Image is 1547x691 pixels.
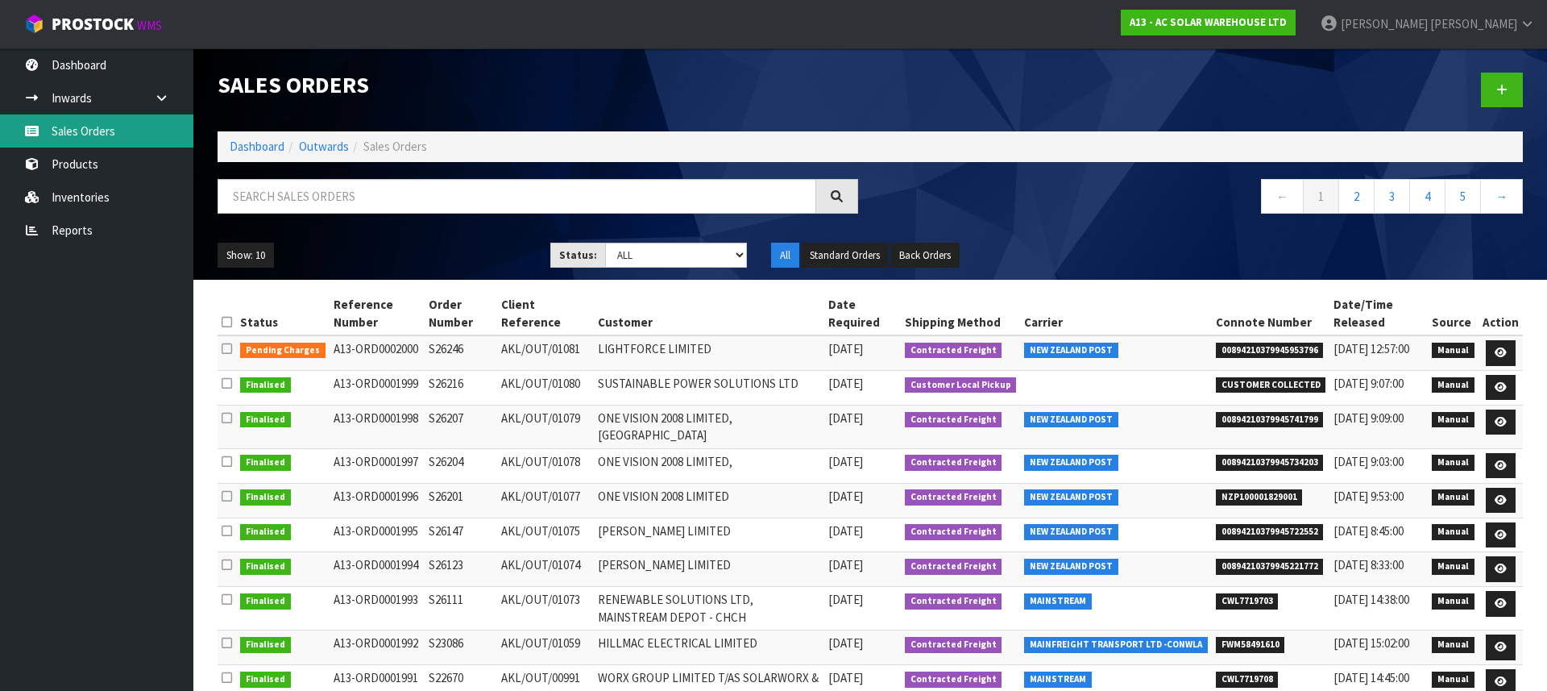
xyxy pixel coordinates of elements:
span: [PERSON_NAME] [1430,16,1517,31]
span: NEW ZEALAND POST [1024,455,1118,471]
a: Dashboard [230,139,284,154]
span: Manual [1432,593,1474,610]
a: Outwards [299,139,349,154]
td: LIGHTFORCE LIMITED [594,335,823,370]
span: Customer Local Pickup [905,377,1017,393]
span: Contracted Freight [905,524,1002,540]
span: Contracted Freight [905,343,1002,359]
span: [DATE] 12:57:00 [1333,341,1409,356]
span: CWL7719708 [1216,672,1279,688]
span: Finalised [240,412,291,428]
td: AKL/OUT/01074 [497,552,594,587]
td: RENEWABLE SOLUTIONS LTD, MAINSTREAM DEPOT - CHCH [594,587,823,631]
td: A13-ORD0001996 [330,483,425,518]
span: [DATE] 8:33:00 [1333,557,1404,572]
th: Reference Number [330,292,425,335]
th: Connote Number [1212,292,1330,335]
span: Contracted Freight [905,637,1002,653]
span: 00894210379945734203 [1216,455,1324,471]
th: Customer [594,292,823,335]
span: Finalised [240,559,291,575]
span: FWM58491610 [1216,637,1285,653]
span: Contracted Freight [905,455,1002,471]
span: Finalised [240,524,291,540]
span: NEW ZEALAND POST [1024,524,1118,540]
td: S26201 [425,483,497,518]
span: Contracted Freight [905,489,1002,506]
span: Contracted Freight [905,593,1002,610]
td: S26204 [425,448,497,483]
td: ONE VISION 2008 LIMITED, [GEOGRAPHIC_DATA] [594,405,823,448]
span: [DATE] 14:38:00 [1333,592,1409,607]
span: [DATE] [828,635,863,651]
span: [DATE] 15:02:00 [1333,635,1409,651]
td: S23086 [425,631,497,665]
td: AKL/OUT/01077 [497,483,594,518]
td: AKL/OUT/01079 [497,405,594,448]
span: Finalised [240,377,291,393]
span: Contracted Freight [905,559,1002,575]
span: NEW ZEALAND POST [1024,343,1118,359]
span: [DATE] 9:03:00 [1333,454,1404,469]
span: Manual [1432,524,1474,540]
input: Search sales orders [218,179,816,214]
a: ← [1261,179,1304,214]
td: ONE VISION 2008 LIMITED, [594,448,823,483]
td: A13-ORD0001998 [330,405,425,448]
td: AKL/OUT/01078 [497,448,594,483]
td: A13-ORD0001999 [330,370,425,405]
span: [PERSON_NAME] [1341,16,1428,31]
span: [DATE] [828,376,863,391]
td: A13-ORD0002000 [330,335,425,370]
span: [DATE] [828,592,863,607]
span: Finalised [240,672,291,688]
a: 1 [1303,179,1339,214]
td: SUSTAINABLE POWER SOLUTIONS LTD [594,370,823,405]
td: [PERSON_NAME] LIMITED [594,552,823,587]
span: NEW ZEALAND POST [1024,489,1118,506]
a: 3 [1374,179,1410,214]
span: MAINSTREAM [1024,672,1092,688]
span: [DATE] 8:45:00 [1333,523,1404,539]
button: All [771,243,799,268]
span: MAINSTREAM [1024,593,1092,610]
strong: Status: [559,248,597,262]
span: [DATE] [828,454,863,469]
span: 00894210379945722552 [1216,524,1324,540]
td: S26207 [425,405,497,448]
h1: Sales Orders [218,73,858,98]
td: HILLMAC ELECTRICAL LIMITED [594,631,823,665]
span: Manual [1432,412,1474,428]
td: S26111 [425,587,497,631]
span: [DATE] 14:45:00 [1333,670,1409,685]
td: A13-ORD0001994 [330,552,425,587]
span: Pending Charges [240,343,326,359]
a: 2 [1338,179,1375,214]
a: 5 [1445,179,1481,214]
td: AKL/OUT/01073 [497,587,594,631]
th: Date/Time Released [1329,292,1428,335]
span: Finalised [240,489,291,506]
img: cube-alt.png [24,14,44,34]
td: S26147 [425,518,497,552]
span: [DATE] [828,410,863,426]
th: Shipping Method [901,292,1021,335]
td: AKL/OUT/01075 [497,518,594,552]
td: A13-ORD0001995 [330,518,425,552]
nav: Page navigation [882,179,1523,219]
span: Manual [1432,637,1474,653]
span: Manual [1432,559,1474,575]
span: NEW ZEALAND POST [1024,412,1118,428]
td: A13-ORD0001997 [330,448,425,483]
small: WMS [137,18,162,33]
td: A13-ORD0001993 [330,587,425,631]
th: Carrier [1020,292,1212,335]
a: → [1480,179,1523,214]
span: CWL7719703 [1216,593,1279,610]
span: [DATE] [828,523,863,539]
span: Manual [1432,377,1474,393]
span: [DATE] 9:07:00 [1333,376,1404,391]
span: Finalised [240,593,291,610]
span: CUSTOMER COLLECTED [1216,377,1326,393]
span: [DATE] [828,341,863,356]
